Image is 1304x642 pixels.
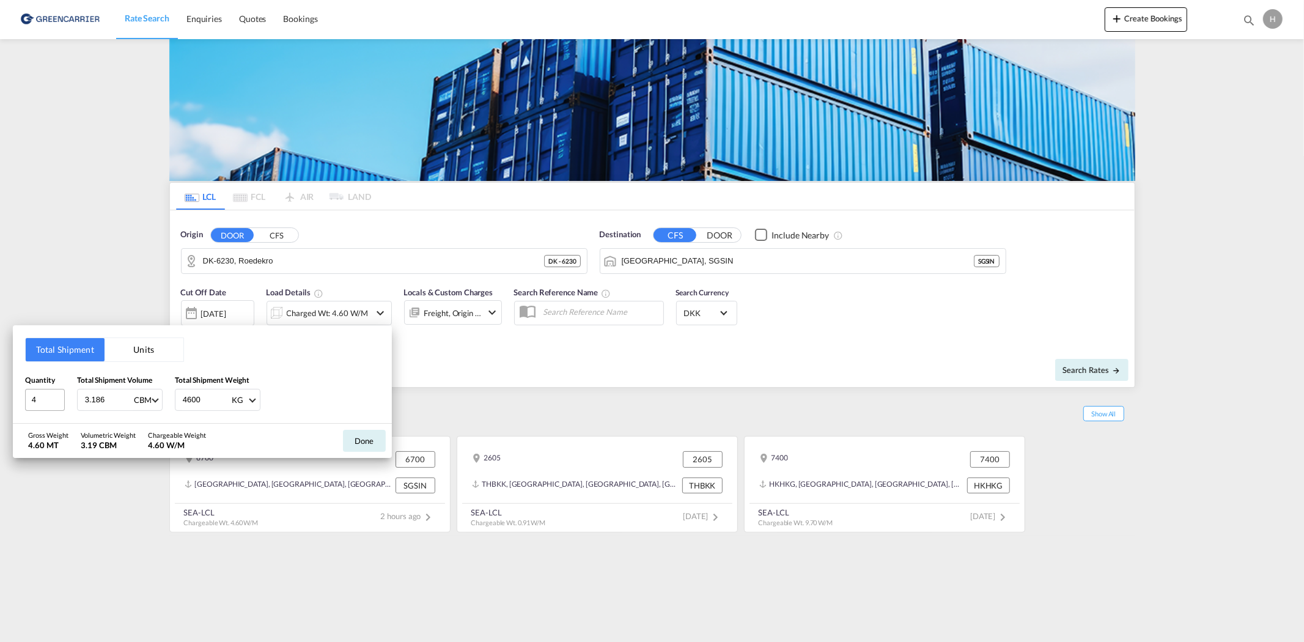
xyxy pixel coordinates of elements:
[148,440,206,451] div: 4.60 W/M
[134,395,152,405] div: CBM
[148,430,206,440] div: Chargeable Weight
[77,375,152,385] span: Total Shipment Volume
[175,375,249,385] span: Total Shipment Weight
[81,430,136,440] div: Volumetric Weight
[25,389,65,411] input: Qty
[105,338,183,361] button: Units
[25,375,55,385] span: Quantity
[182,389,230,410] input: Enter weight
[343,430,386,452] button: Done
[232,395,243,405] div: KG
[84,389,133,410] input: Enter volume
[81,440,136,451] div: 3.19 CBM
[26,338,105,361] button: Total Shipment
[28,430,68,440] div: Gross Weight
[28,440,68,451] div: 4.60 MT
